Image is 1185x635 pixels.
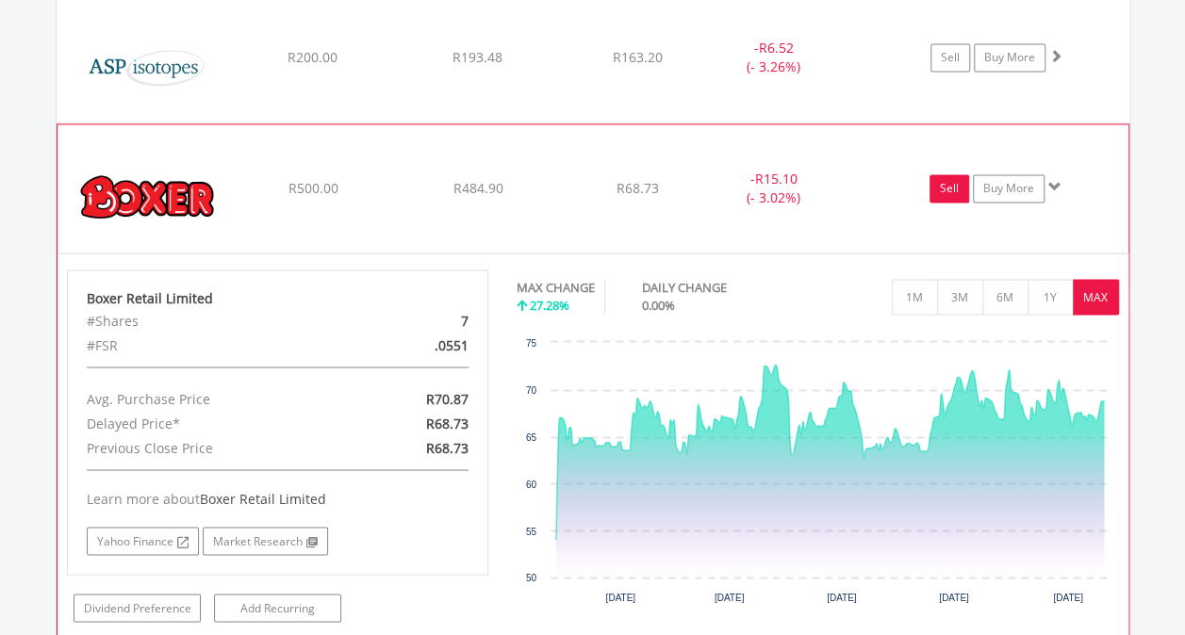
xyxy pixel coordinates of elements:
svg: Interactive chart [517,333,1119,615]
div: Boxer Retail Limited [87,289,469,308]
span: 27.28% [530,297,569,314]
span: R193.48 [453,48,502,66]
span: R68.73 [426,414,469,431]
text: [DATE] [715,592,745,602]
div: 7 [346,308,483,333]
text: 70 [526,384,537,395]
div: MAX CHANGE [517,279,595,297]
text: 60 [526,479,537,489]
div: Learn more about [87,489,469,508]
span: R484.90 [453,179,502,197]
a: Dividend Preference [74,594,201,622]
a: Add Recurring [214,594,341,622]
button: 3M [937,279,983,315]
text: [DATE] [605,592,635,602]
span: 0.00% [642,297,675,314]
div: Chart. Highcharts interactive chart. [517,333,1119,615]
a: Sell [930,43,970,72]
span: R6.52 [759,39,794,57]
button: 1Y [1028,279,1074,315]
div: - (- 3.02%) [702,170,844,207]
button: 6M [982,279,1029,315]
span: R500.00 [288,179,337,197]
button: 1M [892,279,938,315]
a: Buy More [974,43,1045,72]
text: 50 [526,572,537,582]
text: 75 [526,337,537,348]
div: #Shares [73,308,346,333]
img: EQU.ZA.BOX.png [67,148,229,248]
button: MAX [1073,279,1119,315]
span: R68.73 [617,179,659,197]
div: #FSR [73,333,346,357]
div: Previous Close Price [73,435,346,460]
text: [DATE] [1053,592,1083,602]
a: Sell [930,174,969,203]
span: R68.73 [426,438,469,456]
text: 55 [526,526,537,536]
div: Avg. Purchase Price [73,386,346,411]
a: Buy More [973,174,1045,203]
div: - (- 3.26%) [703,39,846,76]
span: R15.10 [754,170,797,187]
span: R70.87 [426,389,469,407]
a: Market Research [203,527,328,555]
a: Yahoo Finance [87,527,199,555]
img: EQU.ZA.ISO.png [66,17,228,118]
span: Boxer Retail Limited [200,489,326,507]
text: [DATE] [827,592,857,602]
div: DAILY CHANGE [642,279,793,297]
span: R200.00 [288,48,337,66]
div: Delayed Price* [73,411,346,435]
span: R163.20 [613,48,663,66]
text: [DATE] [939,592,969,602]
text: 65 [526,431,537,442]
div: .0551 [346,333,483,357]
